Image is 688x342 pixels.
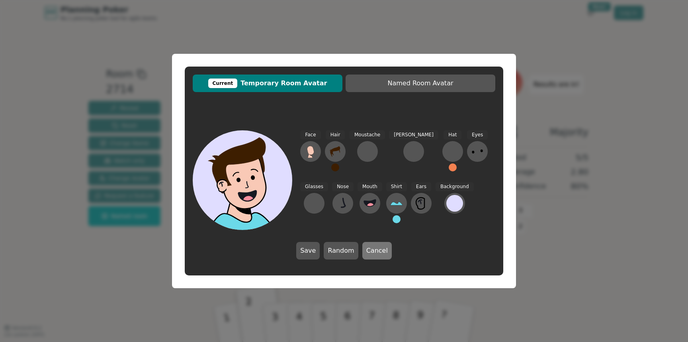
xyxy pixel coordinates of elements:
[362,242,392,259] button: Cancel
[444,130,461,140] span: Hat
[324,242,358,259] button: Random
[350,130,385,140] span: Moustache
[326,130,345,140] span: Hair
[350,79,491,88] span: Named Room Avatar
[193,75,342,92] button: CurrentTemporary Room Avatar
[358,182,382,191] span: Mouth
[300,130,321,140] span: Face
[436,182,474,191] span: Background
[300,182,328,191] span: Glasses
[389,130,438,140] span: [PERSON_NAME]
[467,130,488,140] span: Eyes
[296,242,320,259] button: Save
[346,75,495,92] button: Named Room Avatar
[386,182,407,191] span: Shirt
[332,182,354,191] span: Nose
[197,79,338,88] span: Temporary Room Avatar
[411,182,431,191] span: Ears
[208,79,238,88] div: Current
